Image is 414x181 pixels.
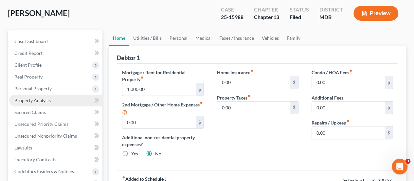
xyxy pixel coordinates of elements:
[258,30,283,46] a: Vehicles
[312,119,350,126] label: Repairs / Upkeep
[9,154,102,166] a: Executory Contracts
[385,102,393,114] div: $
[191,30,216,46] a: Medical
[9,118,102,130] a: Unsecured Priority Claims
[155,150,161,157] label: No
[385,126,393,139] div: $
[312,76,385,89] input: --
[349,69,352,72] i: fiber_manual_record
[217,94,250,101] label: Property Taxes
[290,6,309,13] div: Status
[14,98,51,103] span: Property Analysis
[196,83,204,96] div: $
[385,76,393,89] div: $
[140,76,144,79] i: fiber_manual_record
[14,62,42,68] span: Client Profile
[312,102,385,114] input: --
[312,126,385,139] input: --
[14,50,43,56] span: Credit Report
[14,121,68,127] span: Unsecured Priority Claims
[217,102,290,114] input: --
[14,157,56,162] span: Executory Contracts
[392,159,407,174] iframe: Intercom live chat
[122,176,125,179] i: fiber_manual_record
[14,169,74,174] span: Codebtors Insiders & Notices
[8,8,70,18] span: [PERSON_NAME]
[290,102,298,114] div: $
[319,6,343,13] div: District
[216,30,258,46] a: Taxes / Insurance
[122,101,204,116] label: 2nd Mortgage / Other Home Expenses
[14,133,77,139] span: Unsecured Nonpriority Claims
[9,47,102,59] a: Credit Report
[353,6,398,21] button: Preview
[254,13,279,21] div: Chapter
[129,30,166,46] a: Utilities / Bills
[290,76,298,89] div: $
[196,116,204,129] div: $
[9,106,102,118] a: Secured Claims
[405,159,410,164] span: 3
[131,150,138,157] label: Yes
[250,69,253,72] i: fiber_manual_record
[254,6,279,13] div: Chapter
[14,38,48,44] span: Case Dashboard
[319,13,343,21] div: MDB
[14,86,52,91] span: Personal Property
[9,35,102,47] a: Case Dashboard
[283,30,304,46] a: Family
[290,13,309,21] div: Filed
[9,130,102,142] a: Unsecured Nonpriority Claims
[9,142,102,154] a: Lawsuits
[273,14,279,20] span: 13
[217,69,253,76] label: Home Insurance
[312,69,352,76] label: Condo / HOA Fees
[166,30,191,46] a: Personal
[221,6,243,13] div: Case
[247,94,250,98] i: fiber_manual_record
[221,13,243,21] div: 25-15988
[9,95,102,106] a: Property Analysis
[217,76,290,89] input: --
[312,94,343,101] label: Additional Fees
[14,74,43,79] span: Real Property
[117,54,140,62] div: Debtor 1
[14,145,32,150] span: Lawsuits
[122,134,204,148] label: Additional non-residential property expenses?
[346,119,350,123] i: fiber_manual_record
[122,116,195,129] input: --
[14,109,46,115] span: Secured Claims
[109,30,129,46] a: Home
[122,69,204,83] label: Mortgage / Rent for Residential Property
[122,83,195,96] input: --
[200,101,203,104] i: fiber_manual_record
